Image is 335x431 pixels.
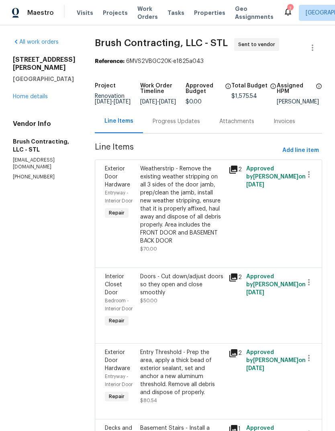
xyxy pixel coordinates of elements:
span: Bedroom - Interior Door [105,298,133,311]
span: Entryway - Interior Door [105,374,133,387]
h5: [GEOGRAPHIC_DATA] [13,75,76,83]
span: [DATE] [246,366,264,371]
div: 2 [229,165,241,174]
p: [EMAIL_ADDRESS][DOMAIN_NAME] [13,157,76,170]
span: Repair [106,209,128,217]
span: [DATE] [246,182,264,188]
b: Reference: [95,59,125,64]
span: $50.00 [140,298,157,303]
span: Repair [106,317,128,325]
span: [DATE] [140,99,157,105]
h2: [STREET_ADDRESS][PERSON_NAME] [13,56,76,72]
div: Line Items [104,117,133,125]
span: Line Items [95,143,279,158]
div: 7 [287,5,293,13]
span: The total cost of line items that have been proposed by Opendoor. This sum includes line items th... [270,83,276,93]
span: Approved by [PERSON_NAME] on [246,166,306,188]
div: Entry Threshold - Prep the area, apply a thick bead of exterior sealant, set and anchor a new alu... [140,348,224,397]
span: Approved by [PERSON_NAME] on [246,350,306,371]
span: Geo Assignments [235,5,274,21]
span: $1,575.54 [231,93,257,99]
h5: Work Order Timeline [140,83,186,94]
span: $80.54 [140,398,157,403]
span: [DATE] [159,99,176,105]
div: 2 [229,348,241,358]
span: $70.00 [140,247,157,251]
span: The hpm assigned to this work order. [316,83,322,99]
span: Interior Closet Door [105,274,124,295]
span: Brush Contracting, LLC - STL [95,38,228,48]
span: Properties [194,9,225,17]
span: Approved by [PERSON_NAME] on [246,274,306,295]
span: [DATE] [246,290,264,295]
span: Projects [103,9,128,17]
div: Attachments [219,117,254,125]
span: - [140,99,176,105]
span: Work Orders [137,5,158,21]
span: Repair [106,393,128,401]
h5: Project [95,83,116,89]
span: Entryway - Interior Door [105,190,133,203]
button: Add line item [279,143,322,158]
span: Exterior Door Hardware [105,166,130,188]
h5: Approved Budget [186,83,222,94]
a: Home details [13,94,48,99]
span: Visits [77,9,93,17]
p: [PHONE_NUMBER] [13,174,76,180]
h5: Total Budget [231,83,268,89]
span: Sent to vendor [238,40,278,49]
div: Doors - Cut down/adjust doors so they open and close smoothly [140,273,224,297]
div: 2 [229,273,241,282]
span: Add line item [282,146,319,156]
h5: Assigned HPM [277,83,313,94]
span: [DATE] [114,99,131,105]
span: $0.00 [186,99,202,105]
div: Weatherstrip - Remove the existing weather stripping on all 3 sides of the door jamb, prep/clean ... [140,165,224,245]
span: - [95,99,131,105]
h5: Brush Contracting, LLC - STL [13,138,76,154]
span: Renovation [95,93,131,105]
div: 6MVS2VBGC20K-e1825a043 [95,57,322,65]
div: [PERSON_NAME] [277,99,322,105]
span: Maestro [27,9,54,17]
h4: Vendor Info [13,120,76,128]
a: All work orders [13,39,59,45]
span: The total cost of line items that have been approved by both Opendoor and the Trade Partner. This... [225,83,231,99]
div: Progress Updates [153,117,200,125]
span: Tasks [167,10,184,16]
span: Exterior Door Hardware [105,350,130,371]
div: Invoices [274,117,295,125]
span: [DATE] [95,99,112,105]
